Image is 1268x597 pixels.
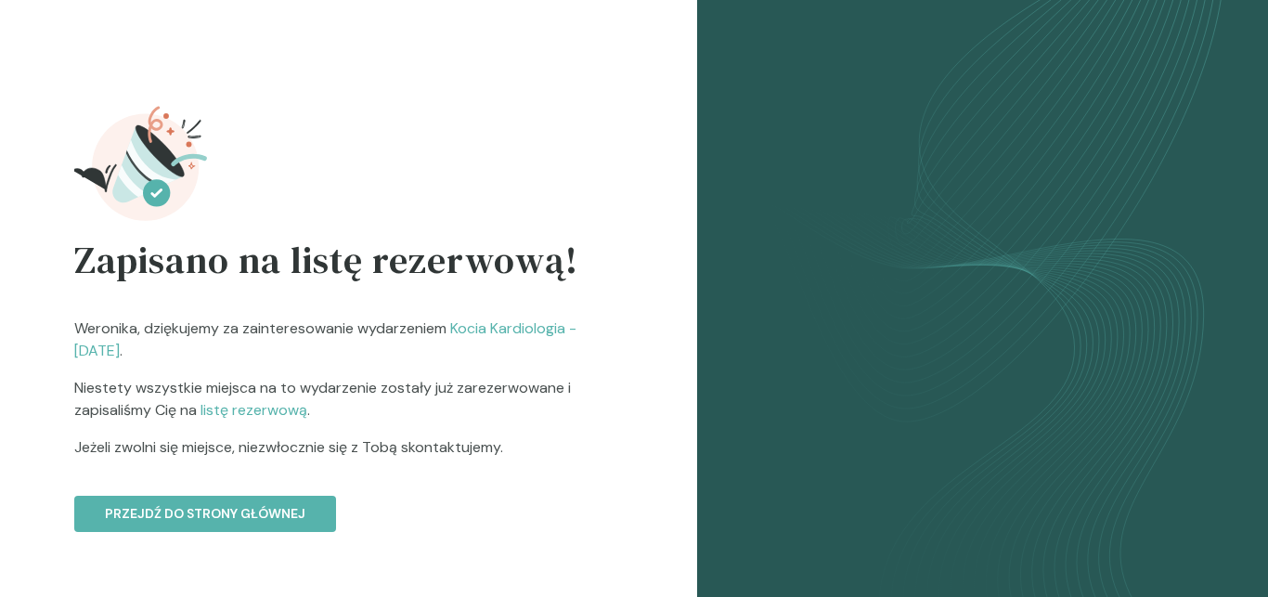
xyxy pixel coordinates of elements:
span: Niestety wszystkie miejsca na to wydarzenie zostały już zarezerwowane i zapisaliśmy Cię na . [74,377,623,436]
img: registration_success.svg [74,96,211,232]
span: listę rezerwową [201,400,307,420]
h3: Zapisano na listę rezerwową! [74,232,623,303]
p: Przejdź do strony głównej [105,504,305,524]
p: Weronika , dziękujemy za zainteresowanie wydarzeniem . [74,318,623,474]
span: Jeżeli zwolni się miejsce, niezwłocznie się z Tobą skontaktujemy. [74,436,623,459]
span: Kocia Kardiologia - [DATE] [74,318,576,360]
a: Przejdź do strony głównej [74,474,623,532]
button: Przejdź do strony głównej [74,496,336,532]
